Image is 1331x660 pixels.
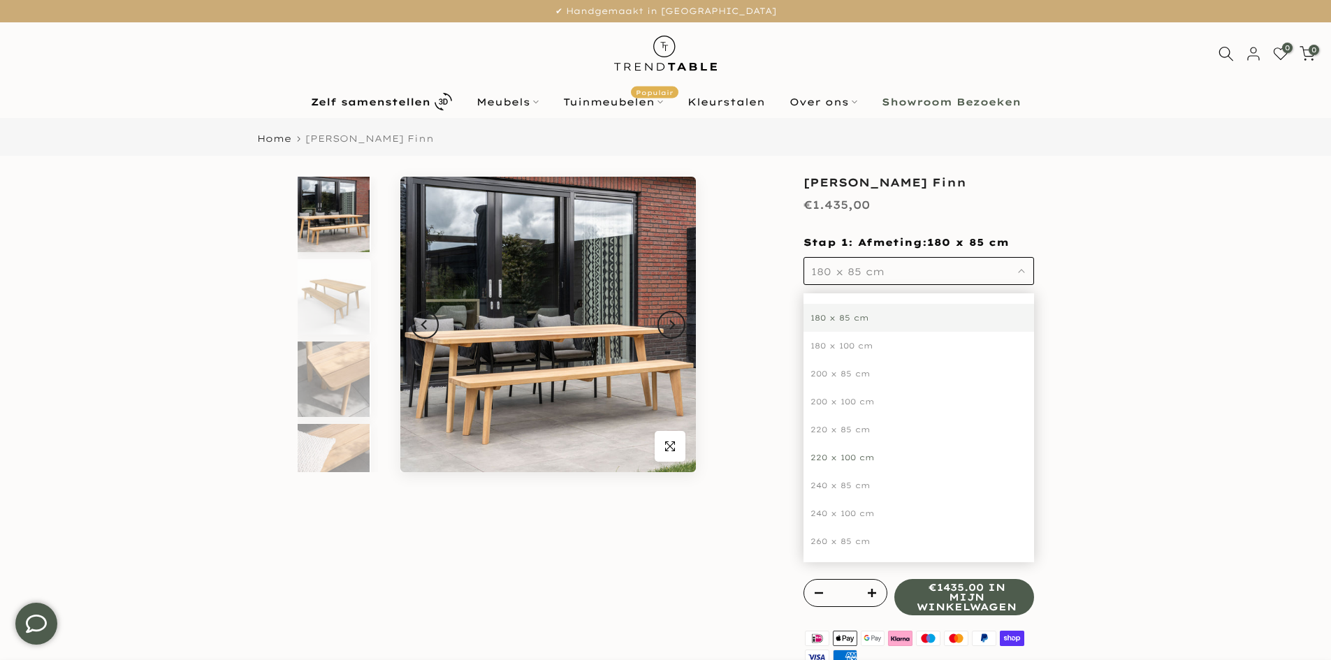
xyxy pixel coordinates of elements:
[811,265,885,278] span: 180 x 85 cm
[927,236,1009,250] span: 180 x 85 cm
[803,416,1034,443] div: 220 x 85 cm
[887,629,915,648] img: klarna
[604,22,727,85] img: trend-table
[551,94,675,110] a: TuinmeubelenPopulair
[803,177,1034,188] h1: [PERSON_NAME] Finn
[803,304,1034,332] div: 180 x 85 cm
[1309,45,1319,55] span: 0
[1273,46,1288,61] a: 0
[1300,46,1315,61] a: 0
[803,236,1009,249] span: Stap 1: Afmeting:
[882,97,1021,107] b: Showroom Bezoeken
[411,311,439,339] button: Previous
[675,94,777,110] a: Kleurstalen
[970,629,998,648] img: paypal
[831,629,859,648] img: apple pay
[915,629,943,648] img: maestro
[803,527,1034,555] div: 260 x 85 cm
[859,629,887,648] img: google pay
[631,86,678,98] span: Populair
[803,257,1034,285] button: 180 x 85 cm
[311,97,430,107] b: Zelf samenstellen
[257,134,291,143] a: Home
[777,94,869,110] a: Over ons
[305,133,434,144] span: [PERSON_NAME] Finn
[1,589,71,659] iframe: toggle-frame
[803,332,1034,360] div: 180 x 100 cm
[803,388,1034,416] div: 200 x 100 cm
[17,3,1314,19] p: ✔ Handgemaakt in [GEOGRAPHIC_DATA]
[869,94,1033,110] a: Showroom Bezoeken
[803,499,1034,527] div: 240 x 100 cm
[803,443,1034,471] div: 220 x 100 cm
[803,195,870,215] div: €1.435,00
[803,629,831,648] img: ideal
[803,360,1034,388] div: 200 x 85 cm
[298,89,464,114] a: Zelf samenstellen
[1282,43,1293,53] span: 0
[464,94,551,110] a: Meubels
[803,555,1034,583] div: 260 x 100 cm
[998,629,1026,648] img: shopify pay
[943,629,970,648] img: master
[803,471,1034,499] div: 240 x 85 cm
[657,311,685,339] button: Next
